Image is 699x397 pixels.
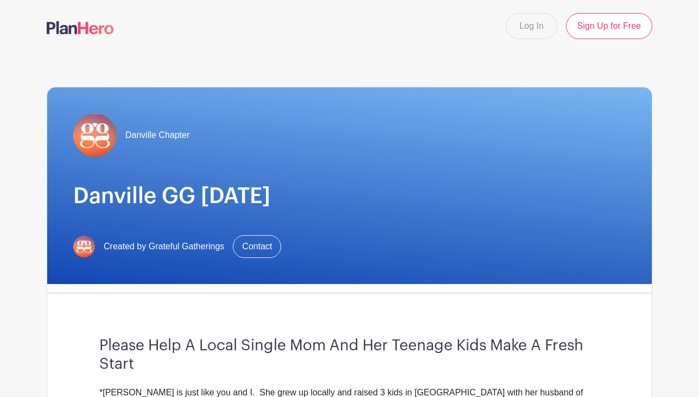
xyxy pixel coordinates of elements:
img: gg-logo-planhero-final.png [73,114,117,157]
a: Log In [506,13,557,39]
span: Danville Chapter [125,129,189,142]
img: gg-logo-planhero-final.png [73,236,95,257]
a: Contact [233,235,281,258]
img: logo-507f7623f17ff9eddc593b1ce0a138ce2505c220e1c5a4e2b4648c50719b7d32.svg [47,21,114,34]
span: Created by Grateful Gatherings [104,240,224,253]
h3: Please Help A Local Single Mom And Her Teenage Kids Make A Fresh Start [99,337,600,373]
a: Sign Up for Free [566,13,652,39]
h1: Danville GG [DATE] [73,183,626,209]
